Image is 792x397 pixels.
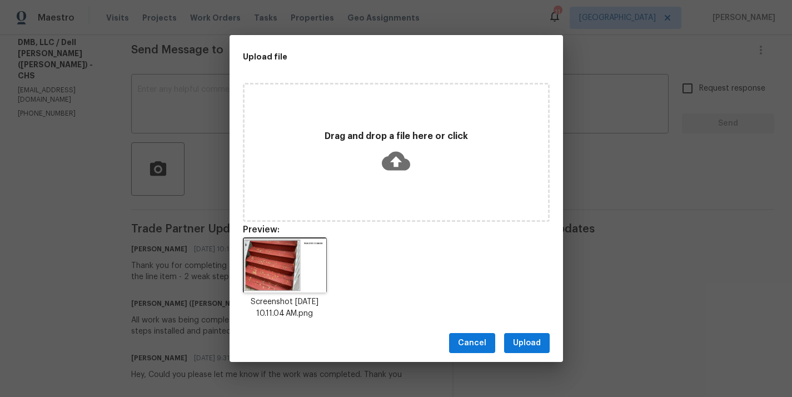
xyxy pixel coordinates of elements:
span: Cancel [458,336,486,350]
img: btW48z7QcffLBcXV0pjBYCEIAABCAAAQhAAAIQgAAEIAABCJyNwH8BYKazdNsxJcoAAAAASUVORK5CYII= [243,237,327,293]
p: Screenshot [DATE] 10.11.04 AM.png [243,296,327,320]
span: Upload [513,336,541,350]
button: Upload [504,333,550,354]
p: Drag and drop a file here or click [245,131,548,142]
h2: Upload file [243,51,500,63]
button: Cancel [449,333,495,354]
